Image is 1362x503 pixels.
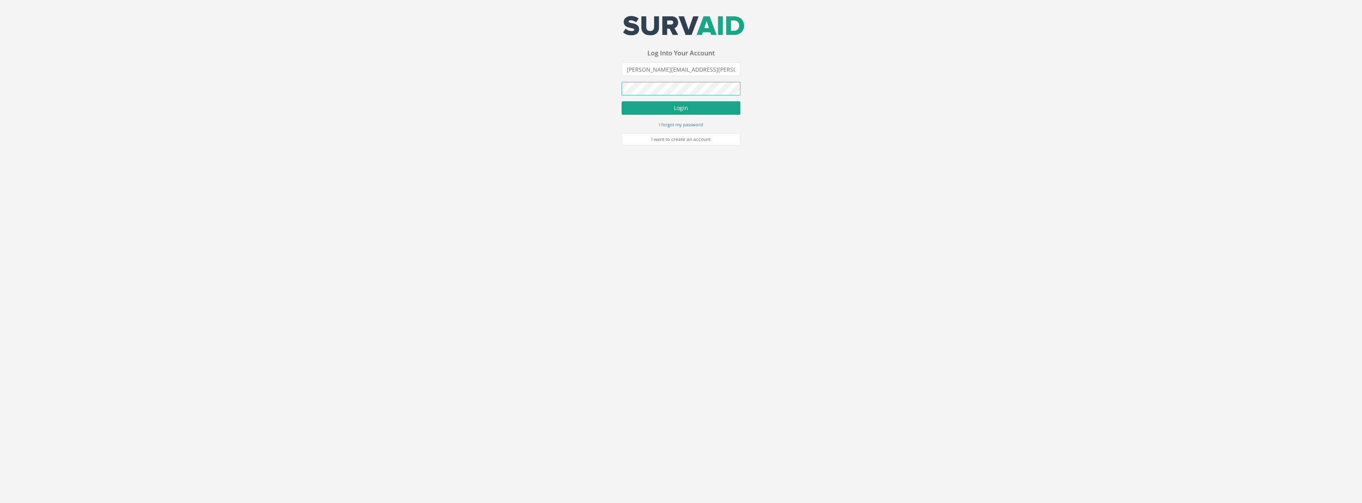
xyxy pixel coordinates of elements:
h3: Log Into Your Account [622,50,740,57]
input: Email [622,63,740,76]
a: I want to create an account [622,133,740,145]
small: I forgot my password [659,121,703,127]
a: I forgot my password [659,121,703,128]
button: Login [622,101,740,115]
